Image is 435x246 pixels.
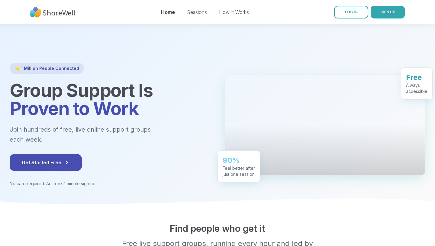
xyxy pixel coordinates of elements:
[345,10,357,14] span: LOG IN
[219,9,249,15] a: How It Works
[187,9,207,15] a: Sessions
[161,9,175,15] a: Home
[334,6,368,18] a: LOG IN
[30,4,76,21] img: ShareWell Nav Logo
[371,6,405,18] button: SIGN UP
[380,10,395,14] span: SIGN UP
